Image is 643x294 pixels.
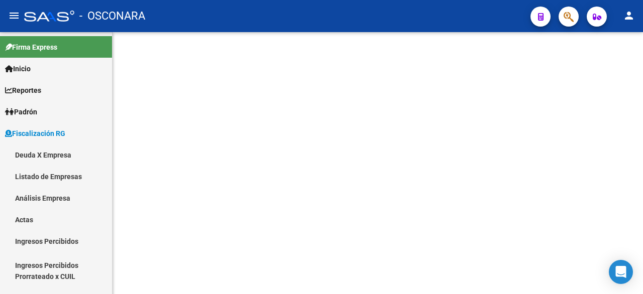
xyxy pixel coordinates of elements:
[5,63,31,74] span: Inicio
[8,10,20,22] mat-icon: menu
[5,106,37,117] span: Padrón
[609,260,633,284] div: Open Intercom Messenger
[5,128,65,139] span: Fiscalización RG
[5,42,57,53] span: Firma Express
[5,85,41,96] span: Reportes
[79,5,145,27] span: - OSCONARA
[623,10,635,22] mat-icon: person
